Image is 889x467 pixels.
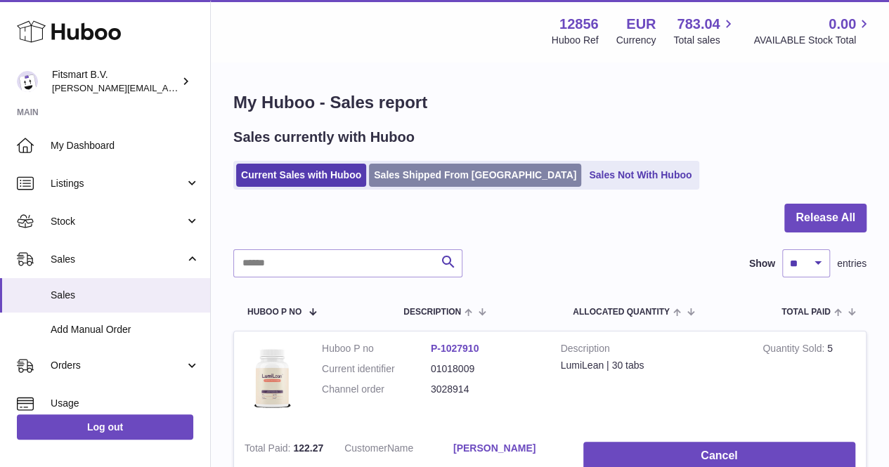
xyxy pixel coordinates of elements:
[322,383,431,396] dt: Channel order
[51,215,185,228] span: Stock
[453,442,562,455] a: [PERSON_NAME]
[829,15,856,34] span: 0.00
[17,414,193,440] a: Log out
[431,343,479,354] a: P-1027910
[626,15,656,34] strong: EUR
[753,34,872,47] span: AVAILABLE Stock Total
[573,308,670,317] span: ALLOCATED Quantity
[552,34,599,47] div: Huboo Ref
[781,308,831,317] span: Total paid
[431,383,540,396] dd: 3028914
[616,34,656,47] div: Currency
[236,164,366,187] a: Current Sales with Huboo
[51,139,200,152] span: My Dashboard
[673,34,736,47] span: Total sales
[245,342,301,417] img: 1736787917.png
[51,289,200,302] span: Sales
[51,323,200,336] span: Add Manual Order
[344,442,387,454] span: Customer
[749,257,775,270] label: Show
[561,359,742,372] div: LumiLean | 30 tabs
[51,253,185,266] span: Sales
[673,15,736,47] a: 783.04 Total sales
[233,91,867,114] h1: My Huboo - Sales report
[293,442,323,454] span: 122.27
[763,343,827,357] strong: Quantity Sold
[561,342,742,359] strong: Description
[52,68,179,95] div: Fitsmart B.V.
[247,308,301,317] span: Huboo P no
[753,15,872,47] a: 0.00 AVAILABLE Stock Total
[403,308,461,317] span: Description
[233,128,415,147] h2: Sales currently with Huboo
[431,362,540,376] dd: 01018009
[677,15,720,34] span: 783.04
[322,362,431,376] dt: Current identifier
[344,442,453,459] dt: Name
[52,82,282,93] span: [PERSON_NAME][EMAIL_ADDRESS][DOMAIN_NAME]
[51,397,200,410] span: Usage
[322,342,431,355] dt: Huboo P no
[584,164,696,187] a: Sales Not With Huboo
[245,442,293,457] strong: Total Paid
[559,15,599,34] strong: 12856
[837,257,867,270] span: entries
[51,359,185,372] span: Orders
[784,204,867,232] button: Release All
[17,71,38,92] img: jonathan@leaderoo.com
[752,331,866,431] td: 5
[369,164,581,187] a: Sales Shipped From [GEOGRAPHIC_DATA]
[51,177,185,190] span: Listings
